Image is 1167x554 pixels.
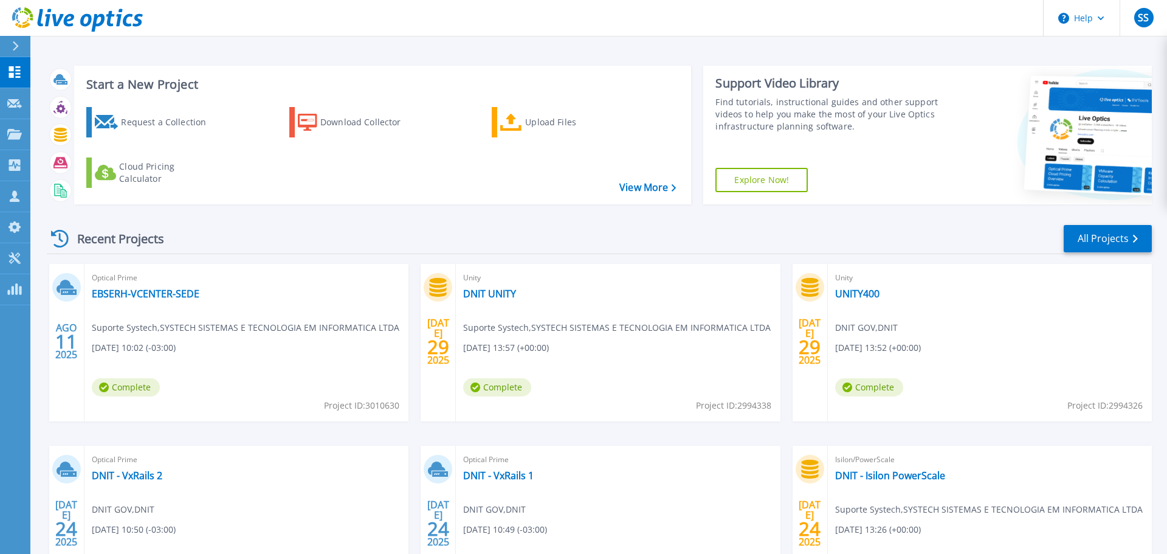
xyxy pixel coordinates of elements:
span: Project ID: 3010630 [324,399,399,412]
a: DNIT UNITY [463,288,516,300]
span: SS [1138,13,1149,23]
span: [DATE] 10:02 (-03:00) [92,341,176,355]
span: [DATE] 13:26 (+00:00) [835,523,921,536]
div: Upload Files [525,110,622,134]
span: DNIT GOV , DNIT [463,503,526,516]
span: Complete [463,378,531,396]
div: Find tutorials, instructional guides and other support videos to help you make the most of your L... [715,96,944,133]
a: DNIT - Isilon PowerScale [835,469,945,482]
a: UNITY400 [835,288,880,300]
span: 24 [427,524,449,534]
div: [DATE] 2025 [798,319,821,364]
div: [DATE] 2025 [55,501,78,545]
a: EBSERH-VCENTER-SEDE [92,288,199,300]
span: Suporte Systech , SYSTECH SISTEMAS E TECNOLOGIA EM INFORMATICA LTDA [835,503,1143,516]
span: Complete [92,378,160,396]
span: [DATE] 13:57 (+00:00) [463,341,549,355]
a: Request a Collection [86,107,222,137]
a: Upload Files [492,107,627,137]
span: Complete [835,378,903,396]
span: Project ID: 2994338 [696,399,771,412]
span: DNIT GOV , DNIT [835,321,898,334]
span: Suporte Systech , SYSTECH SISTEMAS E TECNOLOGIA EM INFORMATICA LTDA [463,321,771,334]
div: Request a Collection [121,110,218,134]
span: 24 [55,524,77,534]
span: Project ID: 2994326 [1067,399,1143,412]
span: Optical Prime [92,453,401,466]
h3: Start a New Project [86,78,676,91]
span: 11 [55,336,77,347]
a: DNIT - VxRails 1 [463,469,534,482]
a: Cloud Pricing Calculator [86,158,222,188]
span: 24 [799,524,821,534]
a: Explore Now! [715,168,808,192]
span: [DATE] 10:49 (-03:00) [463,523,547,536]
span: Unity [835,271,1145,285]
span: Unity [463,271,773,285]
a: DNIT - VxRails 2 [92,469,162,482]
div: [DATE] 2025 [427,501,450,545]
div: [DATE] 2025 [427,319,450,364]
span: Optical Prime [463,453,773,466]
span: Suporte Systech , SYSTECH SISTEMAS E TECNOLOGIA EM INFORMATICA LTDA [92,321,399,334]
div: Cloud Pricing Calculator [119,161,216,185]
span: DNIT GOV , DNIT [92,503,154,516]
span: 29 [427,342,449,352]
span: Optical Prime [92,271,401,285]
span: 29 [799,342,821,352]
div: AGO 2025 [55,319,78,364]
a: Download Collector [289,107,425,137]
div: Support Video Library [715,75,944,91]
span: [DATE] 13:52 (+00:00) [835,341,921,355]
a: All Projects [1064,225,1152,252]
div: Download Collector [320,110,418,134]
span: Isilon/PowerScale [835,453,1145,466]
a: View More [619,182,676,193]
span: [DATE] 10:50 (-03:00) [92,523,176,536]
div: [DATE] 2025 [798,501,821,545]
div: Recent Projects [47,224,181,254]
